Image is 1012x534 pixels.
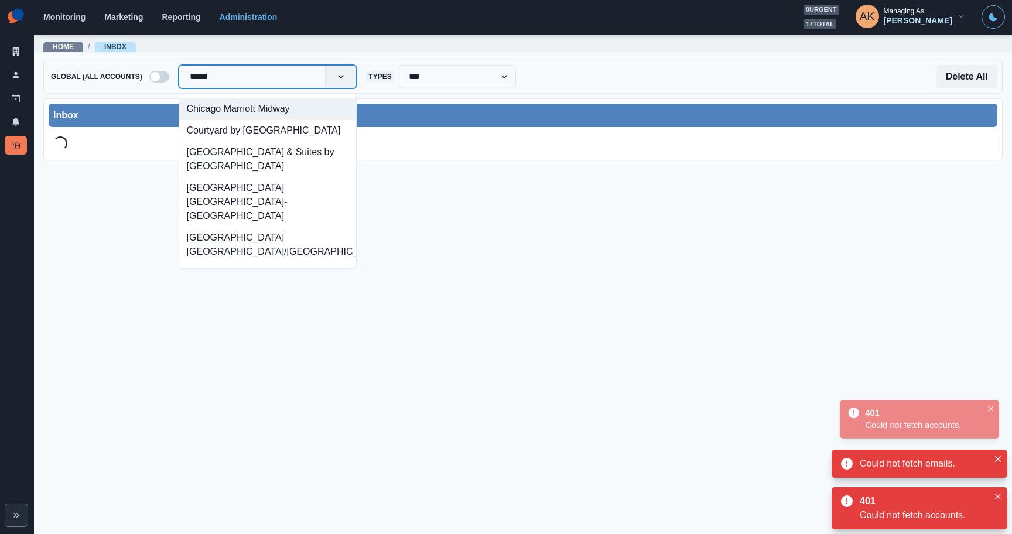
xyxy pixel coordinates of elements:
[5,504,28,527] button: Expand
[179,227,357,262] div: [GEOGRAPHIC_DATA] [GEOGRAPHIC_DATA]/[GEOGRAPHIC_DATA]
[366,71,394,82] span: Types
[991,452,1005,466] button: Close
[53,43,74,51] a: Home
[860,508,989,522] div: Could not fetch accounts.
[179,142,357,177] div: [GEOGRAPHIC_DATA] & Suites by [GEOGRAPHIC_DATA]
[179,120,357,142] div: Courtyard by [GEOGRAPHIC_DATA]
[804,19,836,29] span: 17 total
[865,406,977,419] div: 401
[43,40,136,53] nav: breadcrumb
[846,5,975,28] button: Managing As[PERSON_NAME]
[984,402,997,415] button: Close
[179,262,357,298] div: Holiday Inn Express & Suites [GEOGRAPHIC_DATA]
[5,89,27,108] a: Draft Posts
[179,98,357,120] div: Chicago Marriott Midway
[49,71,145,82] span: Global (All Accounts)
[884,7,924,15] div: Managing As
[5,112,27,131] a: Notifications
[982,5,1005,29] button: Toggle Mode
[5,42,27,61] a: Clients
[162,12,200,22] a: Reporting
[936,65,997,88] button: Delete All
[884,16,952,26] div: [PERSON_NAME]
[991,489,1005,504] button: Close
[220,12,278,22] a: Administration
[804,5,839,15] span: 0 urgent
[860,457,989,471] div: Could not fetch emails.
[53,108,993,122] div: Inbox
[104,43,126,51] a: Inbox
[865,419,982,432] div: Could not fetch accounts.
[88,40,90,53] span: /
[104,12,143,22] a: Marketing
[179,177,357,227] div: [GEOGRAPHIC_DATA] [GEOGRAPHIC_DATA]-[GEOGRAPHIC_DATA]
[5,66,27,84] a: Users
[5,136,27,155] a: Inbox
[860,2,875,30] div: Alex Kalogeropoulos
[860,494,984,508] div: 401
[43,12,86,22] a: Monitoring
